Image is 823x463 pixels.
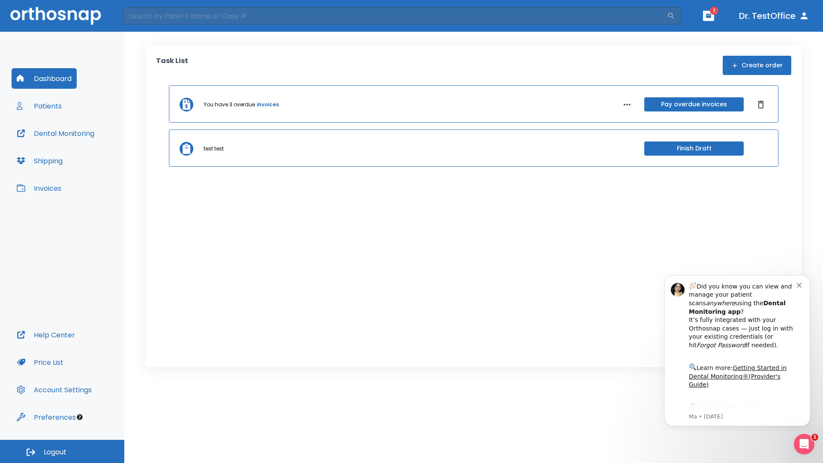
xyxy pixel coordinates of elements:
[12,178,66,198] button: Invoices
[811,434,818,441] span: 1
[37,135,145,178] div: Download the app: | ​ Let us know if you need help getting started!
[794,434,814,454] iframe: Intercom live chat
[754,98,768,111] button: Dismiss
[12,352,69,373] button: Price List
[723,56,791,75] button: Create order
[145,13,152,20] button: Dismiss notification
[12,68,77,89] button: Dashboard
[12,96,67,116] button: Patients
[12,123,99,144] button: Dental Monitoring
[644,141,744,156] button: Finish Draft
[76,413,84,421] div: Tooltip anchor
[44,448,66,457] span: Logout
[736,8,813,24] button: Dr. TestOffice
[12,379,97,400] button: Account Settings
[710,6,718,15] span: 1
[12,325,80,345] button: Help Center
[12,407,81,427] button: Preferences
[12,150,68,171] button: Shipping
[156,56,188,75] p: Task List
[257,101,279,108] a: invoices
[204,101,255,108] p: You have 3 overdue
[652,268,823,431] iframe: Intercom notifications message
[37,145,145,153] p: Message from Ma, sent 8w ago
[204,145,224,153] p: test test
[10,7,101,24] img: Orthosnap
[644,97,744,111] button: Pay overdue invoices
[123,7,667,24] input: Search by Patient Name or Case #
[37,137,114,152] a: App Store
